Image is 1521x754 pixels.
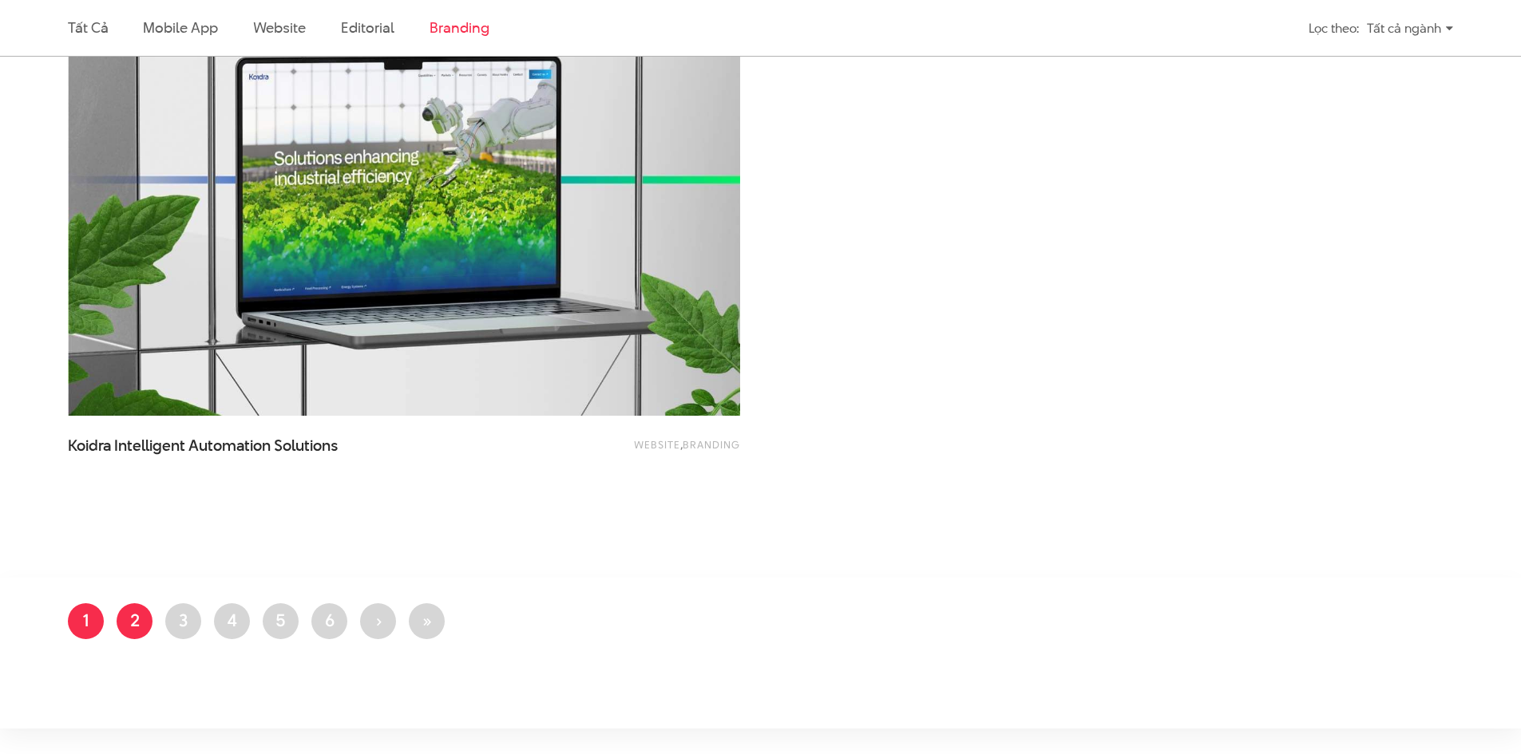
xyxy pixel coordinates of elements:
a: Website [634,437,680,452]
span: Automation [188,435,271,456]
a: Koidra Intelligent Automation Solutions [68,436,387,476]
a: Branding [430,18,489,38]
a: Mobile app [143,18,217,38]
div: Tất cả ngành [1367,14,1453,42]
a: 4 [214,603,250,639]
span: Koidra [68,435,111,456]
a: 3 [165,603,201,639]
a: Tất cả [68,18,108,38]
span: › [375,608,382,632]
a: Branding [683,437,740,452]
a: 2 [117,603,152,639]
a: Website [253,18,306,38]
span: Solutions [274,435,338,456]
span: Intelligent [114,435,185,456]
span: » [422,608,432,632]
a: 5 [263,603,299,639]
div: , [471,436,740,468]
a: 6 [311,603,347,639]
a: Editorial [341,18,394,38]
div: Lọc theo: [1309,14,1359,42]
